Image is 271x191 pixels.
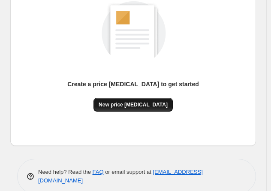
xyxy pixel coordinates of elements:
[38,169,93,175] span: Need help? Read the
[93,98,173,112] button: New price [MEDICAL_DATA]
[99,101,168,108] span: New price [MEDICAL_DATA]
[104,169,153,175] span: or email support at
[67,80,199,88] p: Create a price [MEDICAL_DATA] to get started
[93,169,104,175] a: FAQ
